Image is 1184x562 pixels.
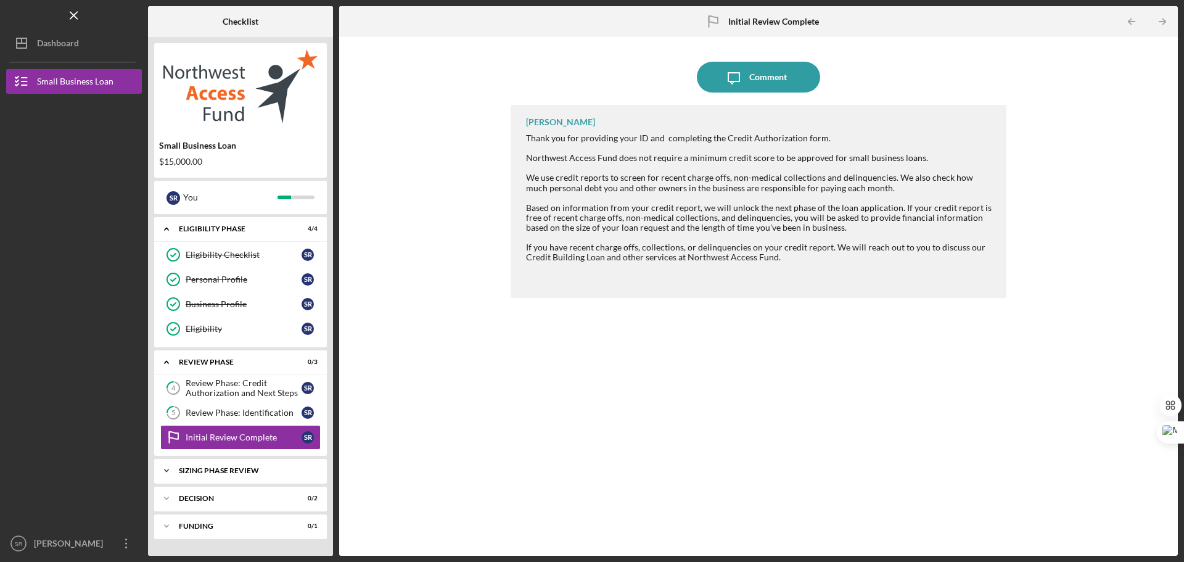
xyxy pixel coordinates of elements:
[160,400,321,425] a: 5Review Phase: IdentificationSR
[526,133,994,143] div: Thank you for providing your ID and completing the Credit Authorization form.
[186,378,302,398] div: Review Phase: Credit Authorization and Next Steps
[186,299,302,309] div: Business Profile
[159,157,322,167] div: $15,000.00
[171,409,175,417] tspan: 5
[159,141,322,151] div: Small Business Loan
[160,292,321,316] a: Business ProfileSR
[160,242,321,267] a: Eligibility ChecklistSR
[186,324,302,334] div: Eligibility
[160,425,321,450] a: Initial Review CompleteSR
[186,408,302,418] div: Review Phase: Identification
[183,187,277,208] div: You
[295,495,318,502] div: 0 / 2
[526,153,994,163] div: Northwest Access Fund does not require a minimum credit score to be approved for small business l...
[179,225,287,233] div: Eligibility Phase
[302,249,314,261] div: S R
[179,523,287,530] div: Funding
[223,17,258,27] b: Checklist
[302,298,314,310] div: S R
[37,69,113,97] div: Small Business Loan
[302,407,314,419] div: S R
[179,358,287,366] div: REVIEW PHASE
[526,117,595,127] div: [PERSON_NAME]
[6,531,142,556] button: SR[PERSON_NAME]
[179,467,311,474] div: Sizing Phase Review
[302,431,314,444] div: S R
[6,69,142,94] button: Small Business Loan
[526,173,994,192] div: We use credit reports to screen for recent charge offs, non-medical collections and delinquencies...
[14,540,22,547] text: SR
[302,273,314,286] div: S R
[295,358,318,366] div: 0 / 3
[186,432,302,442] div: Initial Review Complete
[160,267,321,292] a: Personal ProfileSR
[171,384,176,392] tspan: 4
[186,250,302,260] div: Eligibility Checklist
[37,31,79,59] div: Dashboard
[179,495,287,502] div: Decision
[295,225,318,233] div: 4 / 4
[749,62,787,93] div: Comment
[160,376,321,400] a: 4Review Phase: Credit Authorization and Next StepsSR
[295,523,318,530] div: 0 / 1
[728,17,819,27] b: Initial Review Complete
[31,531,111,559] div: [PERSON_NAME]
[526,203,994,233] div: Based on information from your credit report, we will unlock the next phase of the loan applicati...
[154,49,327,123] img: Product logo
[166,191,180,205] div: S R
[6,31,142,56] button: Dashboard
[526,242,994,262] div: If you have recent charge offs, collections, or delinquencies on your credit report. We will reac...
[186,275,302,284] div: Personal Profile
[160,316,321,341] a: EligibilitySR
[697,62,820,93] button: Comment
[302,323,314,335] div: S R
[302,382,314,394] div: S R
